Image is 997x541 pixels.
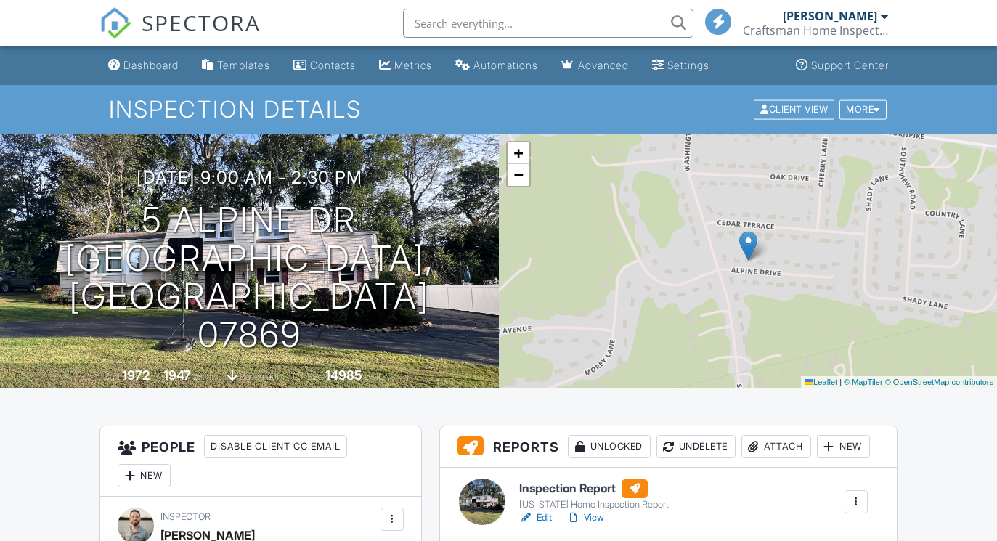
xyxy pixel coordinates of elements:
span: − [513,166,523,184]
span: sq. ft. [193,371,213,382]
a: Edit [519,511,552,525]
div: 1972 [122,367,150,383]
span: | [839,378,842,386]
span: basement [240,371,279,382]
a: Leaflet [805,378,837,386]
a: Zoom out [508,164,529,186]
a: Client View [752,103,838,114]
div: 14985 [325,367,362,383]
div: Craftsman Home Inspection Services LLC [743,23,888,38]
a: Settings [646,52,715,79]
a: © MapTiler [844,378,883,386]
div: Unlocked [568,435,651,458]
div: 1947 [163,367,191,383]
div: Support Center [811,59,889,71]
a: Automations (Basic) [449,52,544,79]
span: Lot Size [293,371,323,382]
span: sq.ft. [365,371,383,382]
h1: 5 Alpine Dr [GEOGRAPHIC_DATA], [GEOGRAPHIC_DATA] 07869 [23,201,476,354]
a: SPECTORA [99,20,261,50]
div: Disable Client CC Email [204,435,347,458]
h6: Inspection Report [519,479,669,498]
div: Advanced [578,59,629,71]
span: SPECTORA [142,7,261,38]
div: Client View [754,99,834,119]
img: Marker [739,231,757,261]
div: More [839,99,887,119]
span: + [513,144,523,162]
div: Contacts [310,59,356,71]
div: New [118,464,171,487]
a: Support Center [790,52,895,79]
a: Dashboard [102,52,184,79]
span: Inspector [160,511,211,522]
input: Search everything... [403,9,693,38]
a: View [566,511,604,525]
a: Metrics [373,52,438,79]
a: Contacts [288,52,362,79]
a: © OpenStreetMap contributors [885,378,993,386]
div: New [817,435,870,458]
div: Dashboard [123,59,179,71]
div: Metrics [394,59,432,71]
h3: People [100,426,421,497]
div: Automations [473,59,538,71]
div: [PERSON_NAME] [783,9,877,23]
h3: Reports [440,426,897,468]
div: Templates [217,59,270,71]
span: Built [104,371,120,382]
div: Undelete [656,435,736,458]
h3: [DATE] 9:00 am - 2:30 pm [137,168,362,187]
a: Inspection Report [US_STATE] Home Inspection Report [519,479,669,511]
img: The Best Home Inspection Software - Spectora [99,7,131,39]
div: Settings [667,59,709,71]
a: Advanced [556,52,635,79]
div: [US_STATE] Home Inspection Report [519,499,669,511]
h1: Inspection Details [109,97,888,122]
a: Zoom in [508,142,529,164]
div: Attach [741,435,811,458]
a: Templates [196,52,276,79]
